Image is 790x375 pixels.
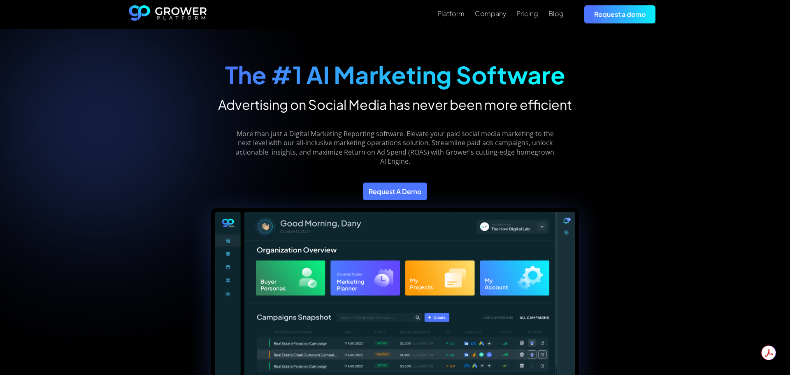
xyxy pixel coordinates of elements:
div: Company [475,9,506,17]
a: Pricing [516,9,538,19]
strong: The #1 AI Marketing Software [225,60,565,90]
a: Platform [437,9,465,19]
a: Request A Demo [363,183,427,200]
div: Blog [548,9,564,17]
a: Blog [548,9,564,19]
a: Request a demo [584,5,655,23]
a: home [129,5,207,23]
div: Pricing [516,9,538,17]
h2: Advertising on Social Media has never been more efficient [218,96,572,113]
p: More than just a Digital Marketing Reporting software. Elevate your paid social media marketing t... [230,129,560,166]
a: Company [475,9,506,19]
div: Platform [437,9,465,17]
